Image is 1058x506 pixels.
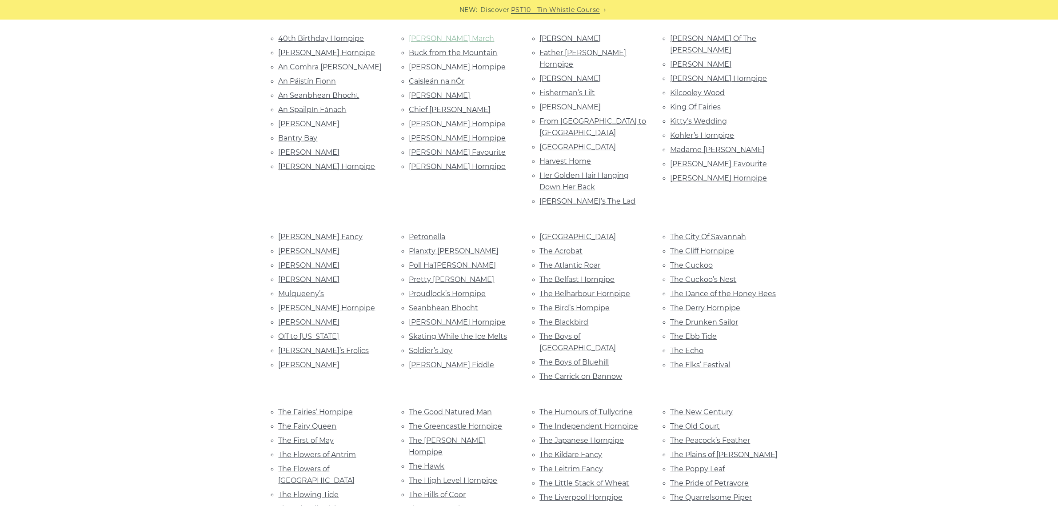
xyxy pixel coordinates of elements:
a: [PERSON_NAME] [279,148,340,157]
a: The Leitrim Fancy [540,465,603,473]
a: The Fairies’ Hornpipe [279,408,353,416]
a: [PERSON_NAME] Hornpipe [671,174,767,182]
a: The Flowers of Antrim [279,450,356,459]
a: [PERSON_NAME] Fiddle [409,361,495,369]
a: The Carrick on Bannow [540,372,623,381]
a: Harvest Home [540,157,591,165]
a: The Fairy Queen [279,422,337,430]
a: The Independent Hornpipe [540,422,639,430]
a: [PERSON_NAME] [540,34,601,43]
a: Madame [PERSON_NAME] [671,145,765,154]
a: The Boys of Bluehill [540,358,609,366]
a: [PERSON_NAME] Hornpipe [409,162,506,171]
a: The Cliff Hornpipe [671,247,735,255]
a: [PERSON_NAME] [540,74,601,83]
a: [PERSON_NAME] [540,103,601,111]
a: The Poppy Leaf [671,465,725,473]
a: An Spailpín Fánach [279,105,347,114]
a: The Derry Hornpipe [671,304,741,312]
span: NEW: [459,5,478,15]
a: [PERSON_NAME] Favourite [409,148,506,157]
a: The Cuckoo’s Nest [671,275,737,284]
a: The [PERSON_NAME] Hornpipe [409,436,486,456]
a: The Bird’s Hornpipe [540,304,610,312]
a: Proudlock’s Hornpipe [409,289,486,298]
a: [GEOGRAPHIC_DATA] [540,143,616,151]
a: The Acrobat [540,247,583,255]
a: The Elks’ Festival [671,361,731,369]
a: [PERSON_NAME] Hornpipe [671,74,767,83]
a: Planxty [PERSON_NAME] [409,247,499,255]
a: [PERSON_NAME] Hornpipe [409,120,506,128]
a: Soldier’s Joy [409,346,453,355]
a: An Seanbhean Bhocht [279,91,359,100]
a: [PERSON_NAME] [279,318,340,326]
a: The Hawk [409,462,445,470]
a: [PERSON_NAME] Hornpipe [409,134,506,142]
a: Kitty’s Wedding [671,117,727,125]
a: The Blackbird [540,318,589,326]
a: The Belfast Hornpipe [540,275,615,284]
a: [PERSON_NAME] [279,120,340,128]
a: [PERSON_NAME] Hornpipe [409,63,506,71]
a: The Ebb Tide [671,332,717,341]
a: Kilcooley Wood [671,88,725,97]
a: The Japanese Hornpipe [540,436,624,445]
a: Father [PERSON_NAME] Hornpipe [540,48,627,68]
a: [PERSON_NAME]’s Frolics [279,346,369,355]
a: [PERSON_NAME] [409,91,471,100]
a: Kohler’s Hornpipe [671,131,735,140]
a: Off to [US_STATE] [279,332,339,341]
a: Fisherman’s Lilt [540,88,595,97]
a: The Plains of [PERSON_NAME] [671,450,778,459]
a: [PERSON_NAME] Hornpipe [279,48,375,57]
a: The Flowers of [GEOGRAPHIC_DATA] [279,465,355,485]
a: [PERSON_NAME] Fancy [279,233,363,241]
a: Buck from the Mountain [409,48,498,57]
a: The Liverpool Hornpipe [540,493,623,502]
span: Discover [480,5,510,15]
a: [PERSON_NAME]’s The Lad [540,197,636,205]
a: The Pride of Petravore [671,479,749,487]
a: The Humours of Tullycrine [540,408,633,416]
a: An Comhra [PERSON_NAME] [279,63,382,71]
a: [PERSON_NAME] Hornpipe [279,162,375,171]
a: [PERSON_NAME] Favourite [671,160,767,168]
a: [GEOGRAPHIC_DATA] [540,233,616,241]
a: [PERSON_NAME] March [409,34,495,43]
a: [PERSON_NAME] Hornpipe [279,304,375,312]
a: [PERSON_NAME] [279,261,340,269]
a: The Echo [671,346,704,355]
a: From [GEOGRAPHIC_DATA] to [GEOGRAPHIC_DATA] [540,117,647,137]
a: The Little Stack of Wheat [540,479,630,487]
a: The Boys of [GEOGRAPHIC_DATA] [540,332,616,352]
a: Poll Ha’[PERSON_NAME] [409,261,496,269]
a: An Páistín Fionn [279,77,336,85]
a: Caisleán na nÓr [409,77,465,85]
a: [PERSON_NAME] [279,275,340,284]
a: Chief [PERSON_NAME] [409,105,491,114]
a: The Flowing Tide [279,490,339,499]
a: The New Century [671,408,733,416]
a: Petronella [409,233,446,241]
a: The Old Court [671,422,720,430]
a: The City Of Savannah [671,233,747,241]
a: PST10 - Tin Whistle Course [511,5,600,15]
a: [PERSON_NAME] [279,247,340,255]
a: The Cuckoo [671,261,713,269]
a: The Greencastle Hornpipe [409,422,503,430]
a: The Atlantic Roar [540,261,601,269]
a: The Drunken Sailor [671,318,739,326]
a: The Belharbour Hornpipe [540,289,631,298]
a: [PERSON_NAME] Of The [PERSON_NAME] [671,34,757,54]
a: Mulqueeny’s [279,289,324,298]
a: Pretty [PERSON_NAME] [409,275,495,284]
a: Bantry Bay [279,134,318,142]
a: Her Golden Hair Hanging Down Her Back [540,171,629,191]
a: The High Level Hornpipe [409,476,498,485]
a: 40th Birthday Hornpipe [279,34,364,43]
a: The Quarrelsome Piper [671,493,752,502]
a: [PERSON_NAME] Hornpipe [409,318,506,326]
a: The Dance of the Honey Bees [671,289,776,298]
a: The Kildare Fancy [540,450,603,459]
